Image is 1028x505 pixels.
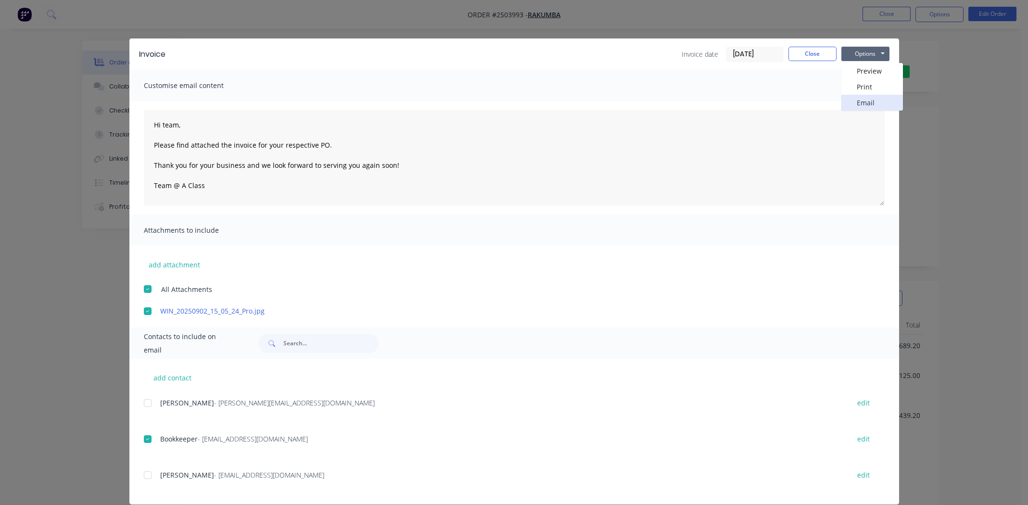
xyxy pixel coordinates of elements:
input: Search... [283,334,379,353]
textarea: Hi team, Please find attached the invoice for your respective PO. Thank you for your business and... [144,110,885,206]
button: Close [788,47,837,61]
button: Email [841,95,903,111]
button: edit [851,396,876,409]
span: - [EMAIL_ADDRESS][DOMAIN_NAME] [214,470,324,480]
span: [PERSON_NAME] [160,398,214,407]
button: add attachment [144,257,205,272]
a: WIN_20250902_15_05_24_Pro.jpg [160,306,840,316]
span: [PERSON_NAME] [160,470,214,480]
span: Attachments to include [144,224,250,237]
span: All Attachments [161,284,212,294]
span: Contacts to include on email [144,330,235,357]
button: Print [841,79,903,95]
button: edit [851,432,876,445]
button: add contact [144,370,202,385]
span: - [EMAIL_ADDRESS][DOMAIN_NAME] [198,434,308,443]
button: Preview [841,63,903,79]
button: Options [841,47,889,61]
div: Invoice [139,49,165,60]
span: Customise email content [144,79,250,92]
button: edit [851,468,876,481]
span: Invoice date [682,49,718,59]
span: Bookkeeper [160,434,198,443]
span: - [PERSON_NAME][EMAIL_ADDRESS][DOMAIN_NAME] [214,398,375,407]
